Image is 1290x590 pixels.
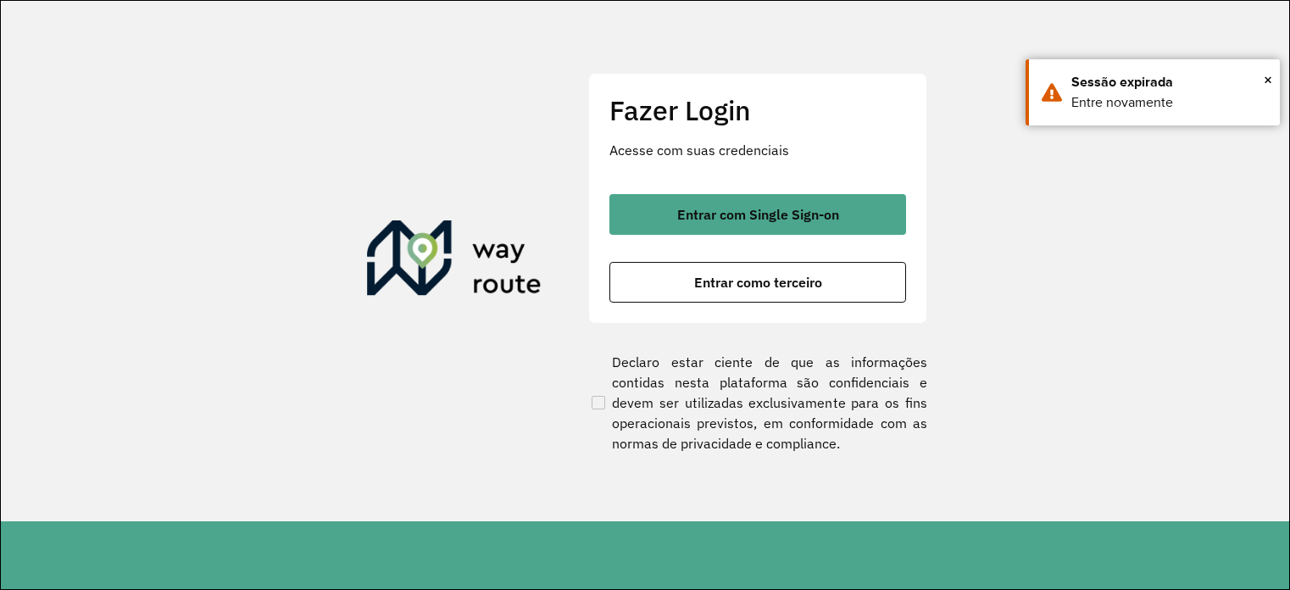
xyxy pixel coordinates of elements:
div: Sessão expirada [1071,72,1267,92]
p: Acesse com suas credenciais [609,140,906,160]
div: Entre novamente [1071,92,1267,113]
button: Close [1264,67,1272,92]
button: button [609,194,906,235]
button: button [609,262,906,303]
span: Entrar com Single Sign-on [677,208,839,221]
span: Entrar como terceiro [694,276,822,289]
span: × [1264,67,1272,92]
img: Roteirizador AmbevTech [367,220,542,302]
h2: Fazer Login [609,94,906,126]
label: Declaro estar ciente de que as informações contidas nesta plataforma são confidenciais e devem se... [588,352,927,454]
